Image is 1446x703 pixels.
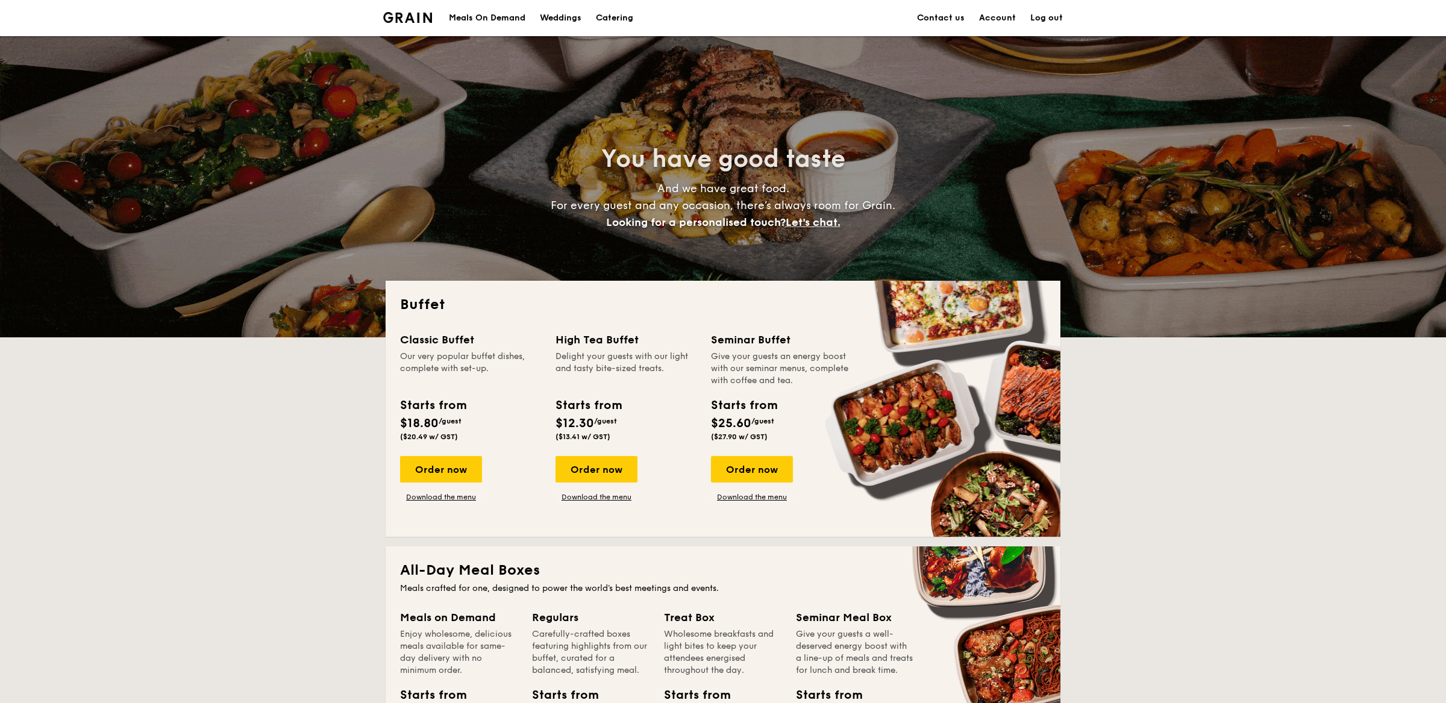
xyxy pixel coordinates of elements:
[400,396,466,414] div: Starts from
[532,609,649,626] div: Regulars
[400,628,518,676] div: Enjoy wholesome, delicious meals available for same-day delivery with no minimum order.
[711,396,777,414] div: Starts from
[400,331,541,348] div: Classic Buffet
[594,417,617,425] span: /guest
[439,417,462,425] span: /guest
[400,492,482,502] a: Download the menu
[711,416,751,431] span: $25.60
[556,331,696,348] div: High Tea Buffet
[400,351,541,387] div: Our very popular buffet dishes, complete with set-up.
[786,216,840,229] span: Let's chat.
[711,351,852,387] div: Give your guests an energy boost with our seminar menus, complete with coffee and tea.
[796,609,913,626] div: Seminar Meal Box
[400,295,1046,314] h2: Buffet
[383,12,432,23] a: Logotype
[664,628,781,676] div: Wholesome breakfasts and light bites to keep your attendees energised throughout the day.
[556,351,696,387] div: Delight your guests with our light and tasty bite-sized treats.
[532,628,649,676] div: Carefully-crafted boxes featuring highlights from our buffet, curated for a balanced, satisfying ...
[556,416,594,431] span: $12.30
[711,456,793,483] div: Order now
[400,583,1046,595] div: Meals crafted for one, designed to power the world's best meetings and events.
[383,12,432,23] img: Grain
[556,433,610,441] span: ($13.41 w/ GST)
[400,561,1046,580] h2: All-Day Meal Boxes
[711,492,793,502] a: Download the menu
[796,628,913,676] div: Give your guests a well-deserved energy boost with a line-up of meals and treats for lunch and br...
[751,417,774,425] span: /guest
[400,433,458,441] span: ($20.49 w/ GST)
[556,456,637,483] div: Order now
[556,396,621,414] div: Starts from
[400,456,482,483] div: Order now
[711,331,852,348] div: Seminar Buffet
[711,433,768,441] span: ($27.90 w/ GST)
[664,609,781,626] div: Treat Box
[400,416,439,431] span: $18.80
[556,492,637,502] a: Download the menu
[400,609,518,626] div: Meals on Demand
